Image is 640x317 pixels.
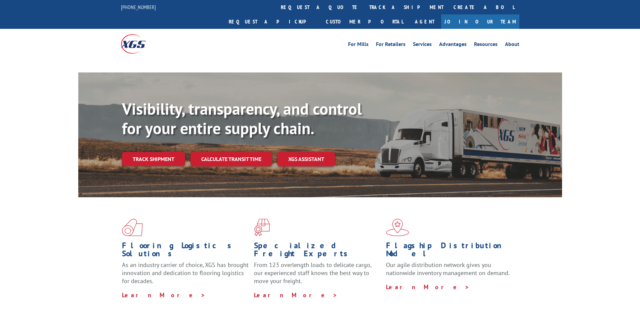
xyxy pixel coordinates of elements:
a: Customer Portal [321,14,408,29]
a: Learn More > [386,283,470,291]
a: Calculate transit time [190,152,272,166]
p: From 123 overlength loads to delicate cargo, our experienced staff knows the best way to move you... [254,261,381,291]
a: Learn More > [254,291,338,299]
h1: Flagship Distribution Model [386,242,513,261]
a: Join Our Team [441,14,519,29]
a: XGS ASSISTANT [278,152,335,166]
a: Services [413,42,432,49]
span: As an industry carrier of choice, XGS has brought innovation and dedication to flooring logistics... [122,261,249,285]
img: xgs-icon-total-supply-chain-intelligence-red [122,219,143,236]
span: Our agile distribution network gives you nationwide inventory management on demand. [386,261,510,277]
img: xgs-icon-flagship-distribution-model-red [386,219,409,236]
a: For Mills [348,42,369,49]
h1: Specialized Freight Experts [254,242,381,261]
a: Track shipment [122,152,185,166]
a: Advantages [439,42,467,49]
a: Resources [474,42,498,49]
b: Visibility, transparency, and control for your entire supply chain. [122,98,362,139]
a: Agent [408,14,441,29]
a: Request a pickup [224,14,321,29]
h1: Flooring Logistics Solutions [122,242,249,261]
a: About [505,42,519,49]
a: [PHONE_NUMBER] [121,4,156,10]
a: Learn More > [122,291,206,299]
img: xgs-icon-focused-on-flooring-red [254,219,270,236]
a: For Retailers [376,42,406,49]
